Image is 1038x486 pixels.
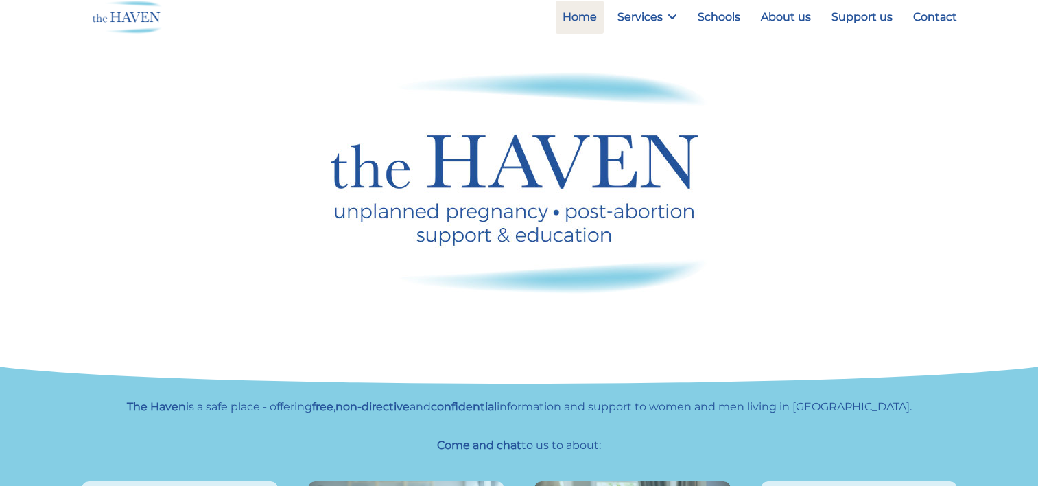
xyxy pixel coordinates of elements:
[437,439,521,452] strong: Come and chat
[556,1,604,34] a: Home
[312,400,333,413] strong: free
[127,400,186,413] strong: The Haven
[335,400,410,413] strong: non-directive
[825,1,899,34] a: Support us
[691,1,747,34] a: Schools
[611,1,684,34] a: Services
[754,1,818,34] a: About us
[906,1,964,34] a: Contact
[431,400,497,413] strong: confidential
[331,72,708,294] img: Haven logo - unplanned pregnancy, post abortion support and education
